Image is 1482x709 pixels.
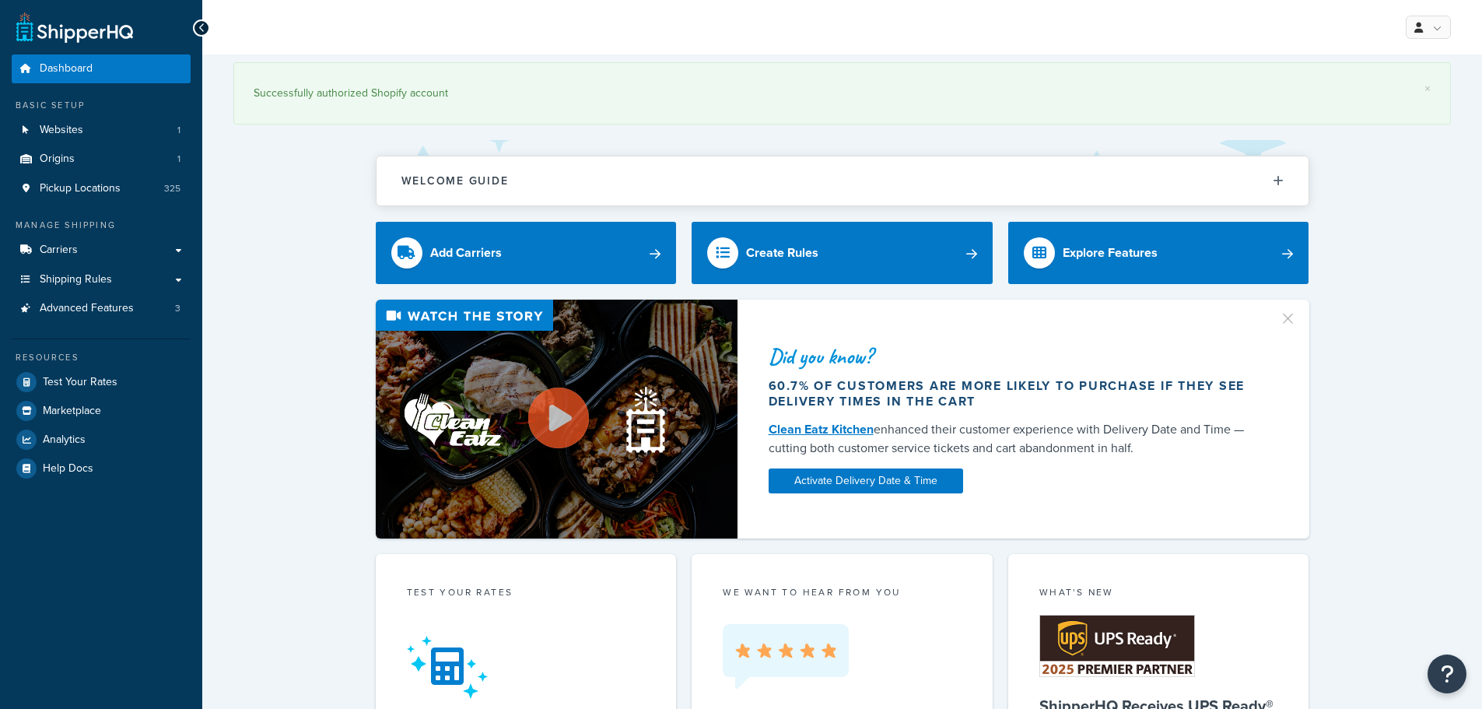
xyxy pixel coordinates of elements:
div: Did you know? [769,346,1260,367]
li: Pickup Locations [12,174,191,203]
a: Dashboard [12,54,191,83]
a: Origins1 [12,145,191,174]
a: Websites1 [12,116,191,145]
span: Websites [40,124,83,137]
span: Help Docs [43,462,93,476]
div: Explore Features [1063,242,1158,264]
a: Analytics [12,426,191,454]
div: Successfully authorized Shopify account [254,82,1431,104]
span: Test Your Rates [43,376,117,389]
span: 1 [177,124,180,137]
span: Shipping Rules [40,273,112,286]
a: Pickup Locations325 [12,174,191,203]
a: Activate Delivery Date & Time [769,469,963,493]
span: Marketplace [43,405,101,418]
div: Basic Setup [12,99,191,112]
button: Welcome Guide [377,156,1309,205]
li: Advanced Features [12,294,191,323]
a: Shipping Rules [12,265,191,294]
div: What's New [1039,585,1278,603]
p: we want to hear from you [723,585,962,599]
div: Manage Shipping [12,219,191,232]
a: Test Your Rates [12,368,191,396]
a: Add Carriers [376,222,677,284]
span: 1 [177,153,180,166]
a: Carriers [12,236,191,265]
a: Advanced Features3 [12,294,191,323]
h2: Welcome Guide [401,175,509,187]
span: Carriers [40,244,78,257]
a: Clean Eatz Kitchen [769,420,874,438]
span: Advanced Features [40,302,134,315]
span: 325 [164,182,180,195]
span: Pickup Locations [40,182,121,195]
a: Help Docs [12,455,191,483]
a: Explore Features [1008,222,1309,284]
div: Resources [12,351,191,364]
a: × [1424,82,1431,95]
div: Test your rates [407,585,646,603]
a: Create Rules [692,222,993,284]
li: Websites [12,116,191,145]
div: Add Carriers [430,242,502,264]
span: Dashboard [40,62,93,75]
button: Open Resource Center [1428,655,1466,693]
li: Origins [12,145,191,174]
span: 3 [175,302,180,315]
img: Video thumbnail [376,300,737,539]
div: 60.7% of customers are more likely to purchase if they see delivery times in the cart [769,378,1260,409]
a: Marketplace [12,397,191,425]
div: Create Rules [746,242,818,264]
div: enhanced their customer experience with Delivery Date and Time — cutting both customer service ti... [769,420,1260,458]
span: Origins [40,153,75,166]
span: Analytics [43,433,86,447]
